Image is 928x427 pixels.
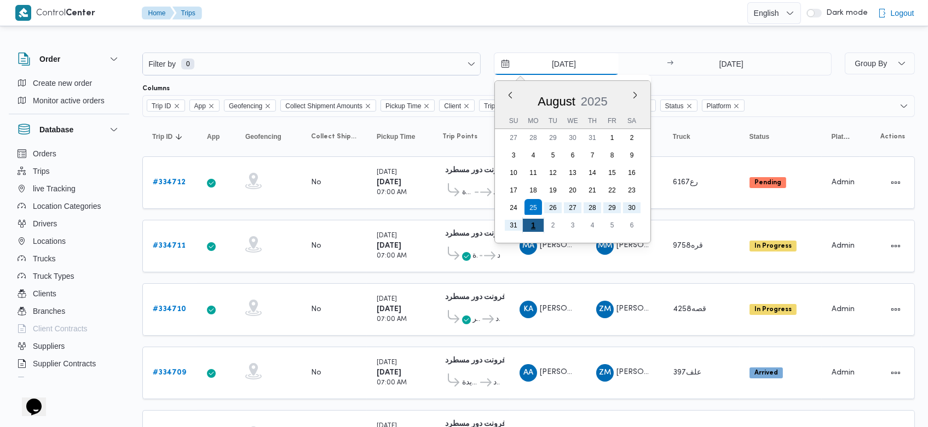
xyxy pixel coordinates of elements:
span: App [194,100,206,112]
span: فرونت دور مسطرد [493,186,500,199]
button: Geofencing [241,128,296,145]
span: Client [444,100,461,112]
b: [DATE] [377,242,401,249]
div: day-19 [544,182,562,199]
span: Admin [832,369,855,376]
button: Remove Status from selection in this group [686,103,693,109]
div: day-4 [524,147,542,164]
span: Location Categories [33,200,101,213]
span: Status [660,100,698,112]
button: App [203,128,230,145]
b: # 334709 [153,369,186,376]
span: Create new order [33,77,92,90]
div: day-7 [584,147,601,164]
div: Khald Ali Muhammad Farj [520,301,537,318]
span: MA [522,237,534,255]
span: Status [665,100,684,112]
div: Order [9,74,129,114]
span: App [207,132,220,141]
span: Devices [33,375,60,388]
span: Collect Shipment Amounts [285,100,362,112]
button: Truck [668,128,734,145]
button: Open list of options [900,102,908,110]
button: Suppliers [13,337,125,355]
button: Actions [887,301,904,318]
div: → [667,60,673,68]
span: قسم أول مدينة نصر [472,313,481,326]
span: Locations [33,235,66,248]
span: Admin [832,242,855,249]
span: فرونت دور مسطرد [497,249,500,262]
button: Remove Geofencing from selection in this group [264,103,271,109]
button: Platform [827,128,855,145]
button: Clients [13,285,125,302]
span: In Progress [750,304,797,315]
span: Trip Points [479,100,529,112]
button: Previous Month [506,91,515,100]
button: Trips [172,7,202,20]
span: Geofencing [245,132,281,141]
button: Trips [13,162,125,180]
div: Muhammad Ala Abadallah Abad Albast [520,237,537,255]
span: قصه4258 [673,306,706,313]
span: Collect Shipment Amounts [311,132,357,141]
button: Trip IDSorted in descending order [148,128,192,145]
div: day-28 [584,199,601,217]
div: day-25 [524,199,542,217]
div: day-13 [564,164,581,182]
span: Pickup Time [377,132,415,141]
span: Pickup Time [385,100,421,112]
span: Logout [891,7,914,20]
div: Abadalrahamun Ammad Ghrib Khalail [520,364,537,382]
div: day-1 [603,129,621,147]
div: day-22 [603,182,621,199]
div: day-26 [544,199,562,217]
span: Status [750,132,770,141]
div: No [311,178,321,188]
b: # 334712 [153,179,186,186]
span: Branches [33,305,65,318]
button: live Tracking [13,180,125,197]
small: [DATE] [377,233,397,239]
b: In Progress [754,243,792,249]
button: Drivers [13,215,125,232]
button: Supplier Contracts [13,355,125,372]
b: # 334711 [153,242,186,249]
b: In Progress [754,306,792,313]
div: Fr [603,113,621,128]
button: Remove App from selection in this group [208,103,215,109]
button: Locations [13,232,125,250]
button: Create new order [13,74,125,92]
span: [PERSON_NAME] [616,305,679,312]
div: day-3 [505,147,522,164]
div: Zaiad Muhammad Said Atris [596,364,614,382]
div: day-30 [623,199,641,217]
span: App [189,100,220,112]
span: Clients [33,287,56,300]
button: Branches [13,302,125,320]
span: Monitor active orders [33,94,105,107]
span: Trucks [33,252,55,265]
div: day-10 [505,164,522,182]
div: Button. Open the year selector. 2025 is currently selected. [580,94,608,109]
span: Geofencing [229,100,262,112]
div: day-15 [603,164,621,182]
button: Database [18,123,120,136]
span: Client [439,100,475,112]
button: Filter by0 available filters [143,53,480,75]
span: Actions [880,132,905,141]
div: day-12 [544,164,562,182]
small: [DATE] [377,169,397,176]
div: day-21 [584,182,601,199]
span: علف397 [673,369,701,376]
span: MM [598,237,612,255]
div: day-2 [623,129,641,147]
span: رع6167 [673,179,698,186]
span: Admin [832,179,855,186]
div: We [564,113,581,128]
div: day-2 [544,217,562,234]
span: live Tracking [33,182,76,195]
label: Columns [142,84,170,93]
span: AA [523,364,533,382]
span: قسم مصر الجديدة [472,249,478,262]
